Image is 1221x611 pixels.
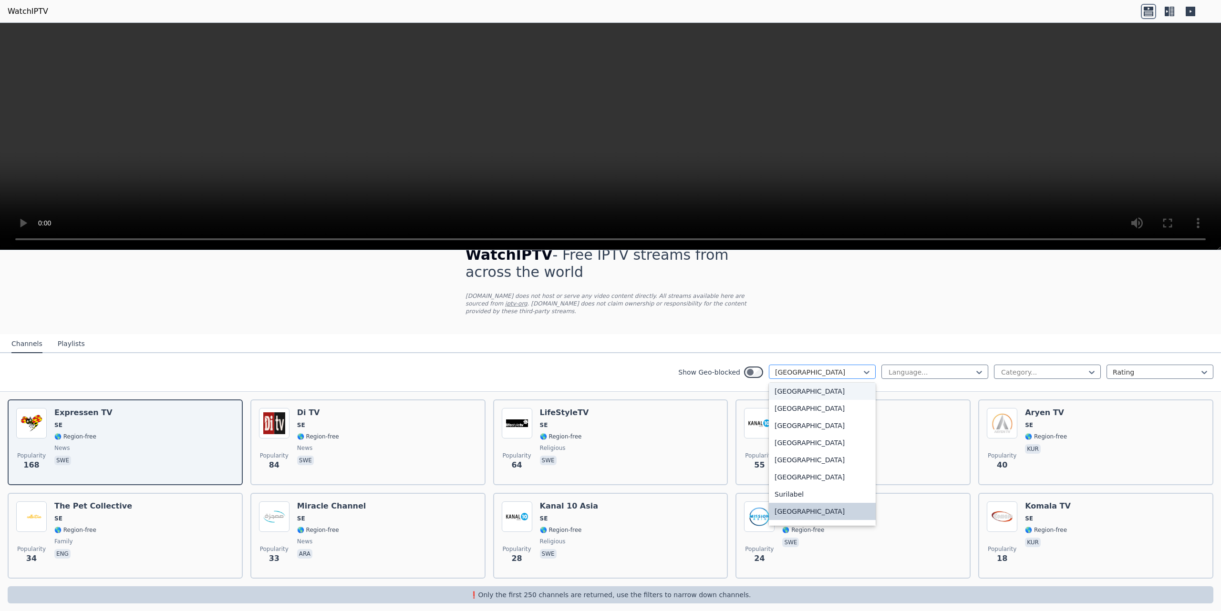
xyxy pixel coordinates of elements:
[997,553,1007,564] span: 18
[745,452,774,459] span: Popularity
[540,421,548,429] span: SE
[1025,433,1067,440] span: 🌎 Region-free
[505,300,528,307] a: iptv-org
[540,515,548,522] span: SE
[769,486,876,503] div: Surilabel
[540,538,566,545] span: religious
[23,459,39,471] span: 168
[782,526,824,534] span: 🌎 Region-free
[297,444,312,452] span: news
[11,590,1210,600] p: ❗️Only the first 250 channels are returned, use the filters to narrow down channels.
[297,501,366,511] h6: Miracle Channel
[997,459,1007,471] span: 40
[745,545,774,553] span: Popularity
[540,456,557,465] p: swe
[54,501,132,511] h6: The Pet Collective
[1025,421,1033,429] span: SE
[26,553,37,564] span: 34
[754,459,765,471] span: 55
[769,383,876,400] div: [GEOGRAPHIC_DATA]
[466,292,755,315] p: [DOMAIN_NAME] does not host or serve any video content directly. All streams available here are s...
[297,549,312,559] p: ara
[502,408,532,438] img: LifeStyleTV
[1025,515,1033,522] span: SE
[466,246,553,263] span: WatchIPTV
[769,520,876,537] div: [GEOGRAPHIC_DATA]
[17,452,46,459] span: Popularity
[54,408,113,418] h6: Expressen TV
[16,408,47,438] img: Expressen TV
[769,434,876,451] div: [GEOGRAPHIC_DATA]
[540,526,582,534] span: 🌎 Region-free
[297,456,314,465] p: swe
[54,421,62,429] span: SE
[269,459,279,471] span: 84
[540,408,589,418] h6: LifeStyleTV
[260,452,289,459] span: Popularity
[8,6,48,17] a: WatchIPTV
[502,501,532,532] img: Kanal 10 Asia
[54,456,71,465] p: swe
[511,459,522,471] span: 64
[54,538,73,545] span: family
[297,526,339,534] span: 🌎 Region-free
[1025,408,1067,418] h6: Aryen TV
[988,545,1016,553] span: Popularity
[511,553,522,564] span: 28
[540,501,598,511] h6: Kanal 10 Asia
[466,246,755,281] h1: - Free IPTV streams from across the world
[58,335,85,353] button: Playlists
[259,408,290,438] img: Di TV
[754,553,765,564] span: 24
[11,335,42,353] button: Channels
[540,444,566,452] span: religious
[744,501,775,532] img: Mission Asia
[987,501,1017,532] img: Komala TV
[503,545,531,553] span: Popularity
[54,549,71,559] p: eng
[540,433,582,440] span: 🌎 Region-free
[988,452,1016,459] span: Popularity
[769,417,876,434] div: [GEOGRAPHIC_DATA]
[540,549,557,559] p: swe
[1025,538,1041,547] p: kur
[297,538,312,545] span: news
[54,526,96,534] span: 🌎 Region-free
[1025,444,1041,454] p: kur
[769,451,876,468] div: [GEOGRAPHIC_DATA]
[17,545,46,553] span: Popularity
[782,538,799,547] p: swe
[297,515,305,522] span: SE
[54,444,70,452] span: news
[269,553,279,564] span: 33
[678,367,740,377] label: Show Geo-blocked
[769,503,876,520] div: [GEOGRAPHIC_DATA]
[260,545,289,553] span: Popularity
[744,408,775,438] img: Kanal 10 Asia
[297,408,339,418] h6: Di TV
[54,515,62,522] span: SE
[769,400,876,417] div: [GEOGRAPHIC_DATA]
[297,433,339,440] span: 🌎 Region-free
[987,408,1017,438] img: Aryen TV
[16,501,47,532] img: The Pet Collective
[503,452,531,459] span: Popularity
[769,468,876,486] div: [GEOGRAPHIC_DATA]
[54,433,96,440] span: 🌎 Region-free
[297,421,305,429] span: SE
[1025,526,1067,534] span: 🌎 Region-free
[1025,501,1071,511] h6: Komala TV
[259,501,290,532] img: Miracle Channel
